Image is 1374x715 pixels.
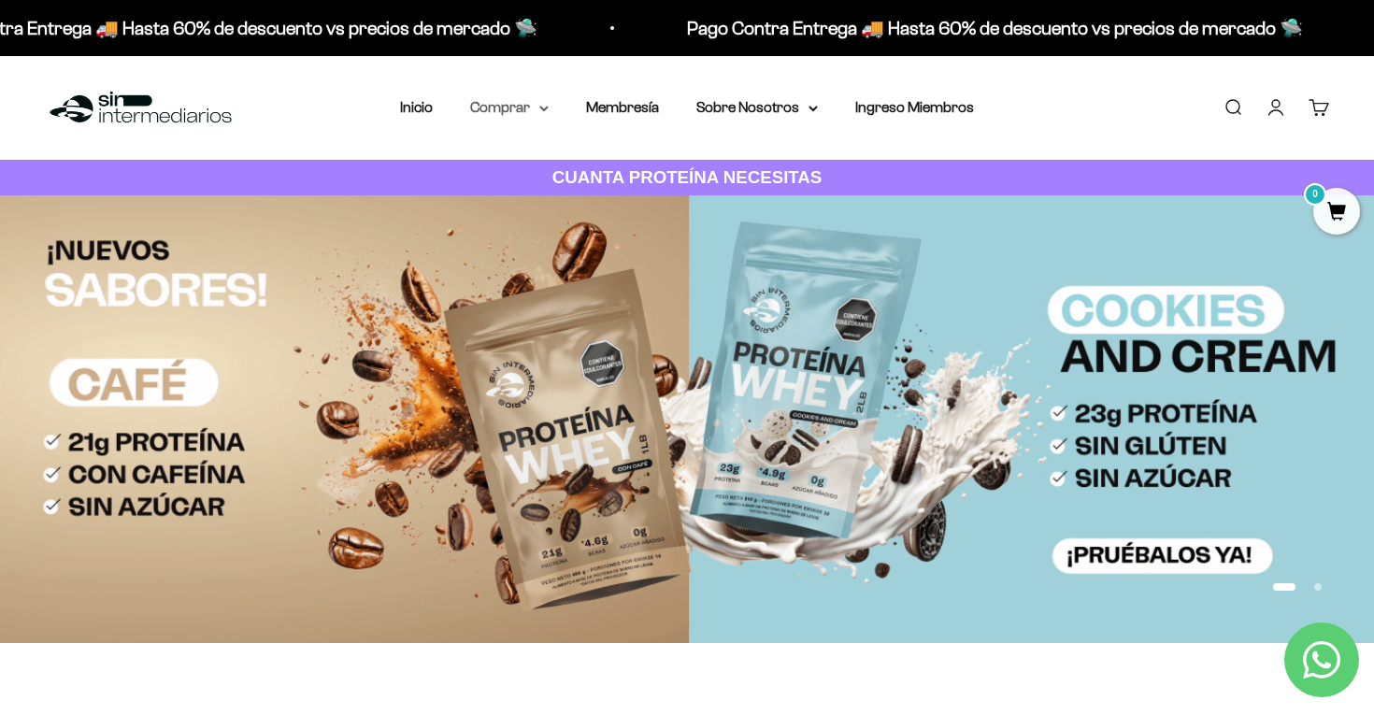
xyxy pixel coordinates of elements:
[586,99,659,115] a: Membresía
[855,99,974,115] a: Ingreso Miembros
[1304,183,1326,206] mark: 0
[552,167,823,187] strong: CUANTA PROTEÍNA NECESITAS
[470,95,549,120] summary: Comprar
[400,99,433,115] a: Inicio
[683,13,1299,43] p: Pago Contra Entrega 🚚 Hasta 60% de descuento vs precios de mercado 🛸
[696,95,818,120] summary: Sobre Nosotros
[1313,203,1360,223] a: 0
